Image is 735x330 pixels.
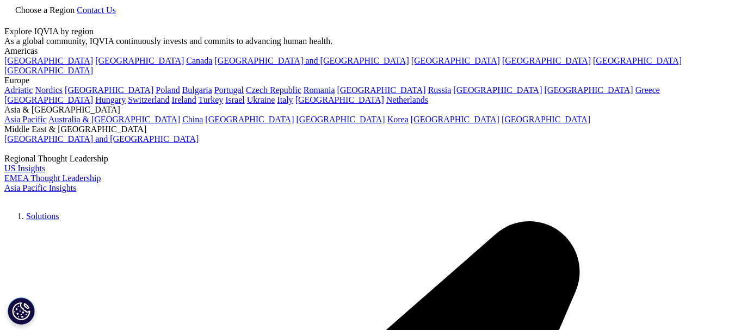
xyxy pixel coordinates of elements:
[502,56,591,65] a: [GEOGRAPHIC_DATA]
[95,95,126,104] a: Hungary
[502,115,590,124] a: [GEOGRAPHIC_DATA]
[4,66,93,75] a: [GEOGRAPHIC_DATA]
[4,183,76,192] a: Asia Pacific Insights
[277,95,293,104] a: Italy
[337,85,426,95] a: [GEOGRAPHIC_DATA]
[156,85,180,95] a: Poland
[8,297,35,325] button: Cookies Settings
[15,5,75,15] span: Choose a Region
[411,115,499,124] a: [GEOGRAPHIC_DATA]
[199,95,224,104] a: Turkey
[635,85,660,95] a: Greece
[4,46,731,56] div: Americas
[214,56,409,65] a: [GEOGRAPHIC_DATA] and [GEOGRAPHIC_DATA]
[246,85,301,95] a: Czech Republic
[186,56,212,65] a: Canada
[214,85,244,95] a: Portugal
[225,95,245,104] a: Israel
[182,115,203,124] a: China
[4,105,731,115] div: Asia & [GEOGRAPHIC_DATA]
[545,85,633,95] a: [GEOGRAPHIC_DATA]
[4,134,199,144] a: [GEOGRAPHIC_DATA] and [GEOGRAPHIC_DATA]
[4,115,47,124] a: Asia Pacific
[4,173,101,183] a: EMEA Thought Leadership
[4,76,731,85] div: Europe
[295,95,384,104] a: [GEOGRAPHIC_DATA]
[128,95,169,104] a: Switzerland
[172,95,196,104] a: Ireland
[387,115,409,124] a: Korea
[182,85,212,95] a: Bulgaria
[247,95,275,104] a: Ukraine
[453,85,542,95] a: [GEOGRAPHIC_DATA]
[593,56,682,65] a: [GEOGRAPHIC_DATA]
[65,85,153,95] a: [GEOGRAPHIC_DATA]
[4,164,45,173] a: US Insights
[4,27,731,36] div: Explore IQVIA by region
[35,85,63,95] a: Nordics
[386,95,428,104] a: Netherlands
[95,56,184,65] a: [GEOGRAPHIC_DATA]
[4,85,33,95] a: Adriatic
[4,154,731,164] div: Regional Thought Leadership
[205,115,294,124] a: [GEOGRAPHIC_DATA]
[428,85,452,95] a: Russia
[4,95,93,104] a: [GEOGRAPHIC_DATA]
[411,56,500,65] a: [GEOGRAPHIC_DATA]
[77,5,116,15] a: Contact Us
[304,85,335,95] a: Romania
[4,124,731,134] div: Middle East & [GEOGRAPHIC_DATA]
[48,115,180,124] a: Australia & [GEOGRAPHIC_DATA]
[4,56,93,65] a: [GEOGRAPHIC_DATA]
[26,211,59,221] a: Solutions
[4,36,731,46] div: As a global community, IQVIA continuously invests and commits to advancing human health.
[297,115,385,124] a: [GEOGRAPHIC_DATA]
